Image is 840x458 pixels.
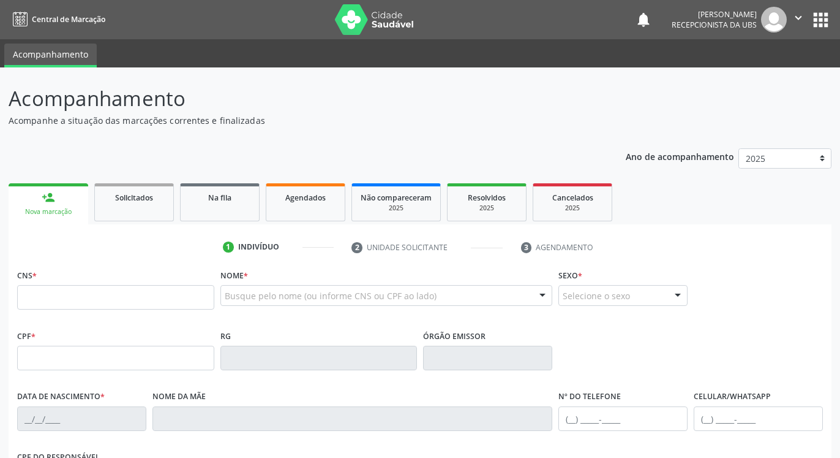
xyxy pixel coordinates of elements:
button:  [787,7,810,32]
label: CNS [17,266,37,285]
i:  [792,11,805,25]
label: Nome da mãe [152,387,206,406]
label: Celular/WhatsApp [694,387,771,406]
span: Solicitados [115,193,153,203]
div: 2025 [361,204,432,213]
input: (__) _____-_____ [694,406,823,431]
p: Ano de acompanhamento [626,148,734,164]
img: img [761,7,787,32]
label: Órgão emissor [423,327,486,346]
button: notifications [635,11,652,28]
span: Selecione o sexo [563,289,630,302]
a: Acompanhamento [4,44,97,67]
div: 2025 [542,204,603,213]
input: __/__/____ [17,406,146,431]
span: Agendados [285,193,326,203]
label: Sexo [558,266,582,285]
div: Indivíduo [238,242,279,253]
span: Não compareceram [361,193,432,203]
div: Nova marcação [17,207,80,216]
span: Busque pelo nome (ou informe CNS ou CPF ao lado) [225,289,437,302]
label: RG [220,327,231,346]
span: Cancelados [552,193,593,203]
label: Data de nascimento [17,387,105,406]
label: Nº do Telefone [558,387,621,406]
label: CPF [17,327,36,346]
label: Nome [220,266,248,285]
span: Central de Marcação [32,14,105,25]
p: Acompanhe a situação das marcações correntes e finalizadas [9,114,585,127]
a: Central de Marcação [9,9,105,29]
span: Resolvidos [468,193,506,203]
div: [PERSON_NAME] [672,9,757,20]
p: Acompanhamento [9,83,585,114]
div: 1 [223,242,234,253]
span: Na fila [208,193,231,203]
div: person_add [42,191,55,204]
button: apps [810,9,831,31]
div: 2025 [456,204,517,213]
input: (__) _____-_____ [558,406,688,431]
span: Recepcionista da UBS [672,20,757,30]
